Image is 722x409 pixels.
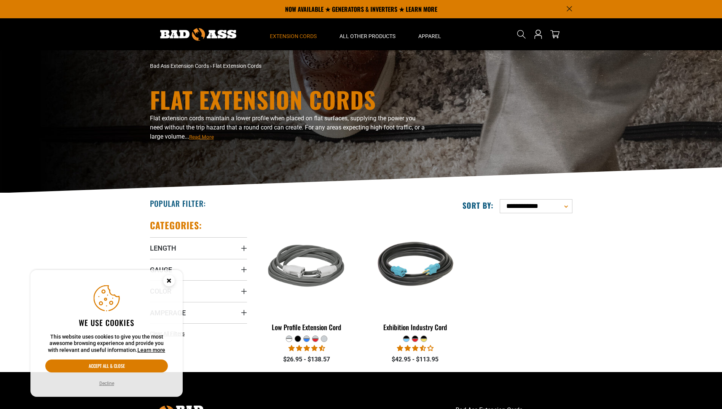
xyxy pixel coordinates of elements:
div: Exhibition Industry Cord [367,324,464,331]
div: Low Profile Extension Cord [258,324,355,331]
span: Extension Cords [270,33,317,40]
a: Bad Ass Extension Cords [150,63,209,69]
span: Flat extension cords maintain a lower profile when placed on flat surfaces, supplying the power y... [150,115,425,140]
span: Flat Extension Cords [213,63,261,69]
a: grey & white Low Profile Extension Cord [258,219,355,335]
aside: Cookie Consent [30,270,183,397]
summary: Extension Cords [258,18,328,50]
button: Decline [97,380,116,387]
h1: Flat Extension Cords [150,88,428,111]
summary: Apparel [407,18,453,50]
div: $42.95 - $113.95 [367,355,464,364]
summary: Gauge [150,259,247,280]
div: $26.95 - $138.57 [258,355,355,364]
h2: Popular Filter: [150,198,206,208]
span: Length [150,244,176,252]
h2: We use cookies [45,318,168,328]
img: black teal [367,223,463,311]
p: This website uses cookies to give you the most awesome browsing experience and provide you with r... [45,334,168,354]
span: All Other Products [339,33,395,40]
a: Learn more [137,347,165,353]
summary: Color [150,280,247,302]
img: Bad Ass Extension Cords [160,28,236,41]
img: grey & white [259,223,355,311]
span: 3.67 stars [397,345,434,352]
span: 4.50 stars [288,345,325,352]
a: black teal Exhibition Industry Cord [367,219,464,335]
span: Gauge [150,265,172,274]
span: Read More [189,134,214,140]
summary: All Other Products [328,18,407,50]
span: › [210,63,212,69]
span: Apparel [418,33,441,40]
summary: Length [150,237,247,259]
button: Accept all & close [45,359,168,372]
label: Sort by: [462,200,494,210]
nav: breadcrumbs [150,62,428,70]
h2: Categories: [150,219,202,231]
summary: Amperage [150,302,247,323]
summary: Search [515,28,528,40]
